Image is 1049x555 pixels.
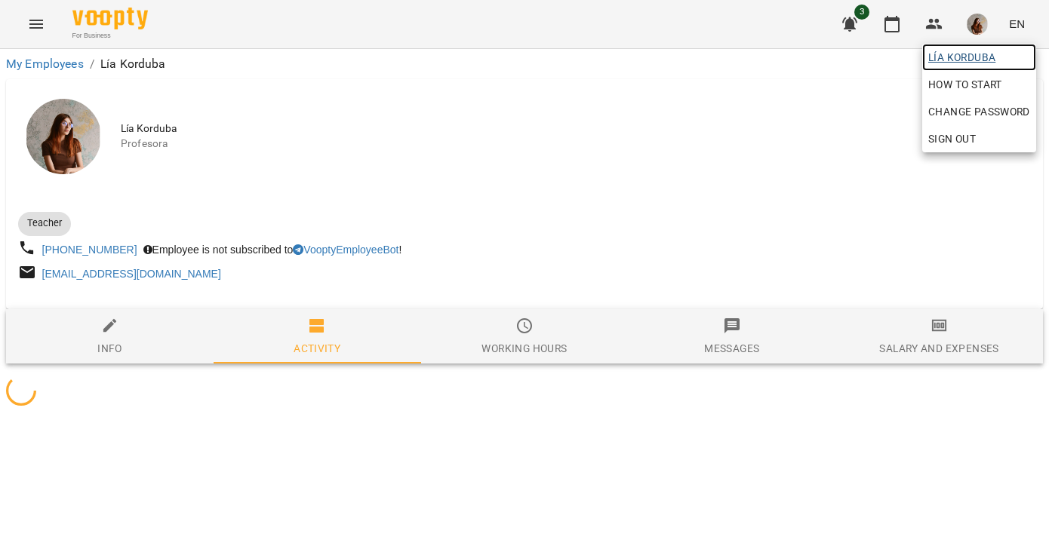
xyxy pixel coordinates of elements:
[922,44,1036,71] a: Lía Korduba
[922,71,1008,98] a: How to start
[928,103,1030,121] span: Change Password
[928,75,1002,94] span: How to start
[922,125,1036,152] button: Sign Out
[928,130,976,148] span: Sign Out
[922,98,1036,125] a: Change Password
[928,48,1030,66] span: Lía Korduba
